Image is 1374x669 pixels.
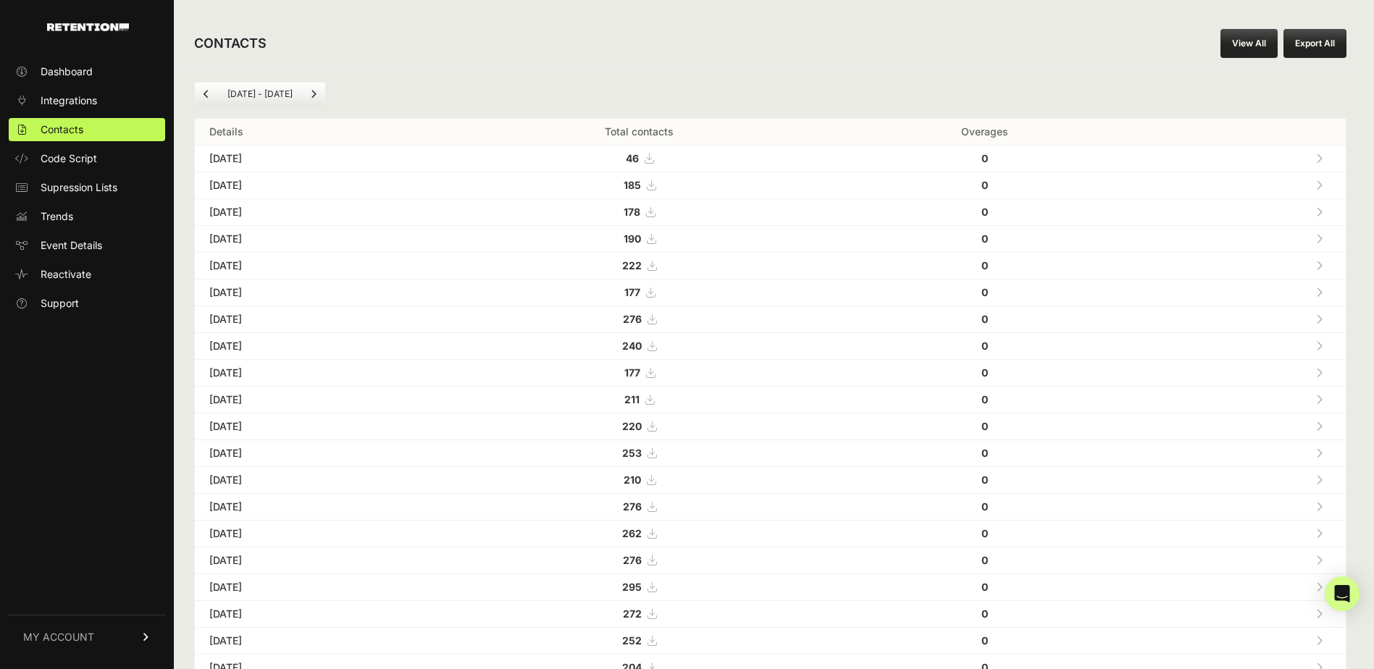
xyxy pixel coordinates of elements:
a: 240 [622,340,656,352]
span: Reactivate [41,267,91,282]
a: 220 [622,420,656,432]
strong: 0 [981,420,988,432]
a: 210 [624,474,655,486]
strong: 0 [981,152,988,164]
a: 178 [624,206,655,218]
td: [DATE] [195,360,445,387]
a: Support [9,292,165,315]
td: [DATE] [195,306,445,333]
td: [DATE] [195,387,445,413]
a: Dashboard [9,60,165,83]
button: Export All [1283,29,1346,58]
strong: 262 [622,527,642,539]
strong: 220 [622,420,642,432]
th: Total contacts [445,119,834,146]
h2: CONTACTS [194,33,267,54]
strong: 295 [622,581,642,593]
strong: 177 [624,366,640,379]
strong: 0 [981,607,988,620]
span: Event Details [41,238,102,253]
strong: 0 [981,340,988,352]
strong: 276 [623,500,642,513]
td: [DATE] [195,574,445,601]
strong: 0 [981,500,988,513]
strong: 0 [981,527,988,539]
span: Supression Lists [41,180,117,195]
strong: 46 [626,152,639,164]
a: 222 [622,259,656,272]
a: MY ACCOUNT [9,615,165,659]
strong: 252 [622,634,642,647]
td: [DATE] [195,146,445,172]
div: Open Intercom Messenger [1325,576,1360,611]
strong: 177 [624,286,640,298]
strong: 0 [981,232,988,245]
td: [DATE] [195,547,445,574]
strong: 240 [622,340,642,352]
td: [DATE] [195,226,445,253]
span: Code Script [41,151,97,166]
span: MY ACCOUNT [23,630,94,644]
strong: 0 [981,554,988,566]
td: [DATE] [195,494,445,521]
strong: 253 [622,447,642,459]
a: 177 [624,366,655,379]
a: Event Details [9,234,165,257]
a: 211 [624,393,654,405]
a: Previous [195,83,218,106]
a: 272 [623,607,656,620]
a: 185 [624,179,655,191]
a: 177 [624,286,655,298]
a: 262 [622,527,656,539]
a: 276 [623,554,656,566]
span: Integrations [41,93,97,108]
strong: 0 [981,474,988,486]
strong: 185 [624,179,641,191]
a: 276 [623,500,656,513]
a: 253 [622,447,656,459]
strong: 190 [624,232,641,245]
strong: 272 [623,607,642,620]
a: View All [1220,29,1278,58]
a: 276 [623,313,656,325]
a: 190 [624,232,655,245]
span: Dashboard [41,64,93,79]
strong: 0 [981,447,988,459]
td: [DATE] [195,467,445,494]
strong: 0 [981,366,988,379]
td: [DATE] [195,333,445,360]
a: Integrations [9,89,165,112]
a: Contacts [9,118,165,141]
strong: 0 [981,286,988,298]
span: Support [41,296,79,311]
li: [DATE] - [DATE] [218,88,301,100]
strong: 0 [981,206,988,218]
td: [DATE] [195,440,445,467]
strong: 276 [623,554,642,566]
strong: 0 [981,393,988,405]
strong: 0 [981,634,988,647]
span: Trends [41,209,73,224]
td: [DATE] [195,521,445,547]
strong: 210 [624,474,641,486]
a: Trends [9,205,165,228]
a: Reactivate [9,263,165,286]
td: [DATE] [195,253,445,279]
th: Overages [834,119,1136,146]
img: Retention.com [47,23,129,31]
th: Details [195,119,445,146]
td: [DATE] [195,172,445,199]
a: Supression Lists [9,176,165,199]
strong: 222 [622,259,642,272]
td: [DATE] [195,279,445,306]
a: 46 [626,152,653,164]
strong: 0 [981,313,988,325]
td: [DATE] [195,601,445,628]
td: [DATE] [195,199,445,226]
strong: 178 [624,206,640,218]
strong: 0 [981,179,988,191]
a: 295 [622,581,656,593]
a: 252 [622,634,656,647]
strong: 276 [623,313,642,325]
span: Contacts [41,122,83,137]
